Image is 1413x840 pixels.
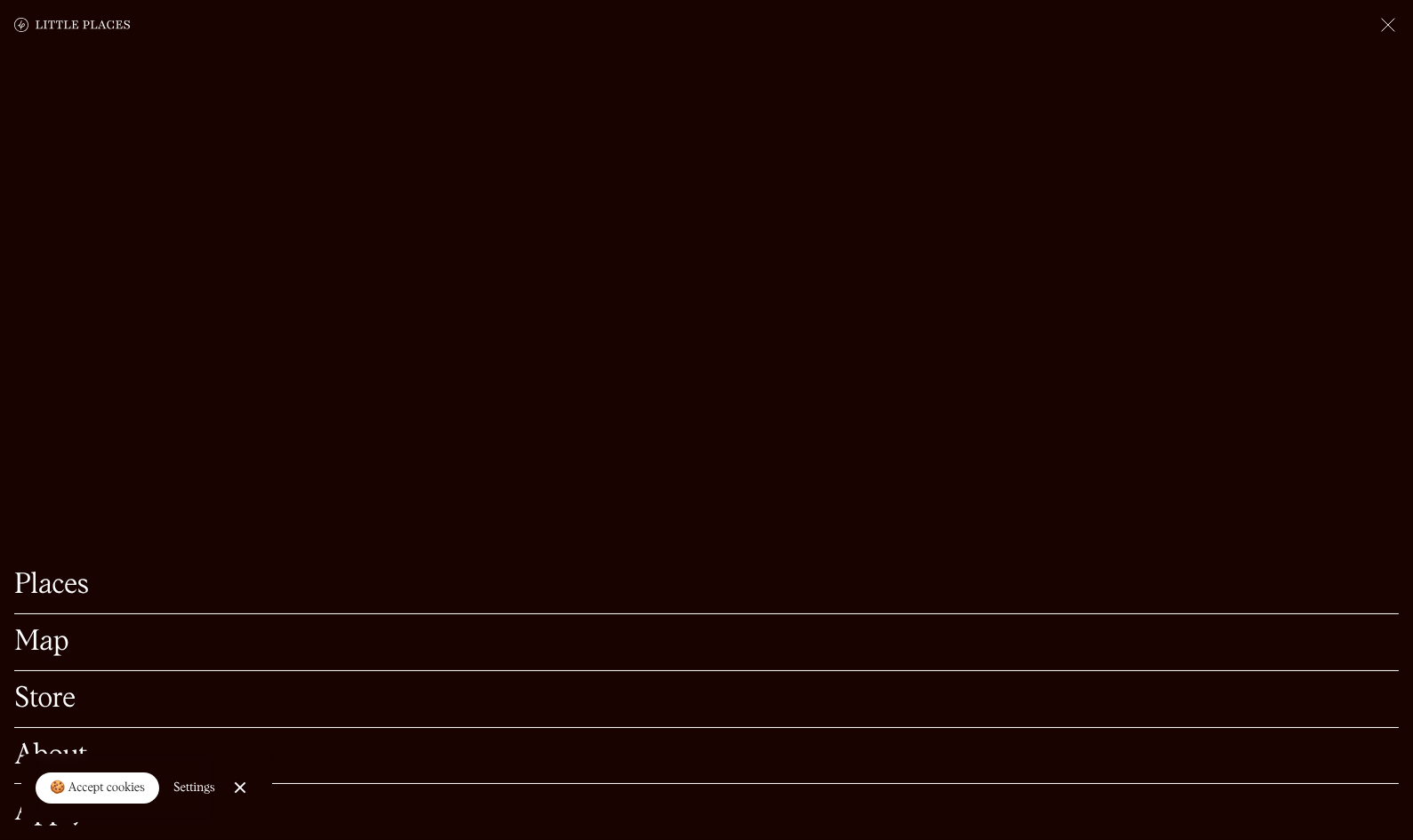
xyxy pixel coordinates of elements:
[173,768,215,808] a: Settings
[14,742,1399,770] a: About
[173,781,215,794] div: Settings
[14,798,1399,826] a: Apply
[14,572,1399,599] a: Places
[14,685,1399,713] a: Store
[222,770,258,805] a: Close Cookie Popup
[239,788,240,788] div: Close Cookie Popup
[50,780,145,797] div: 🍪 Accept cookies
[14,628,1399,656] a: Map
[36,772,159,804] a: 🍪 Accept cookies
